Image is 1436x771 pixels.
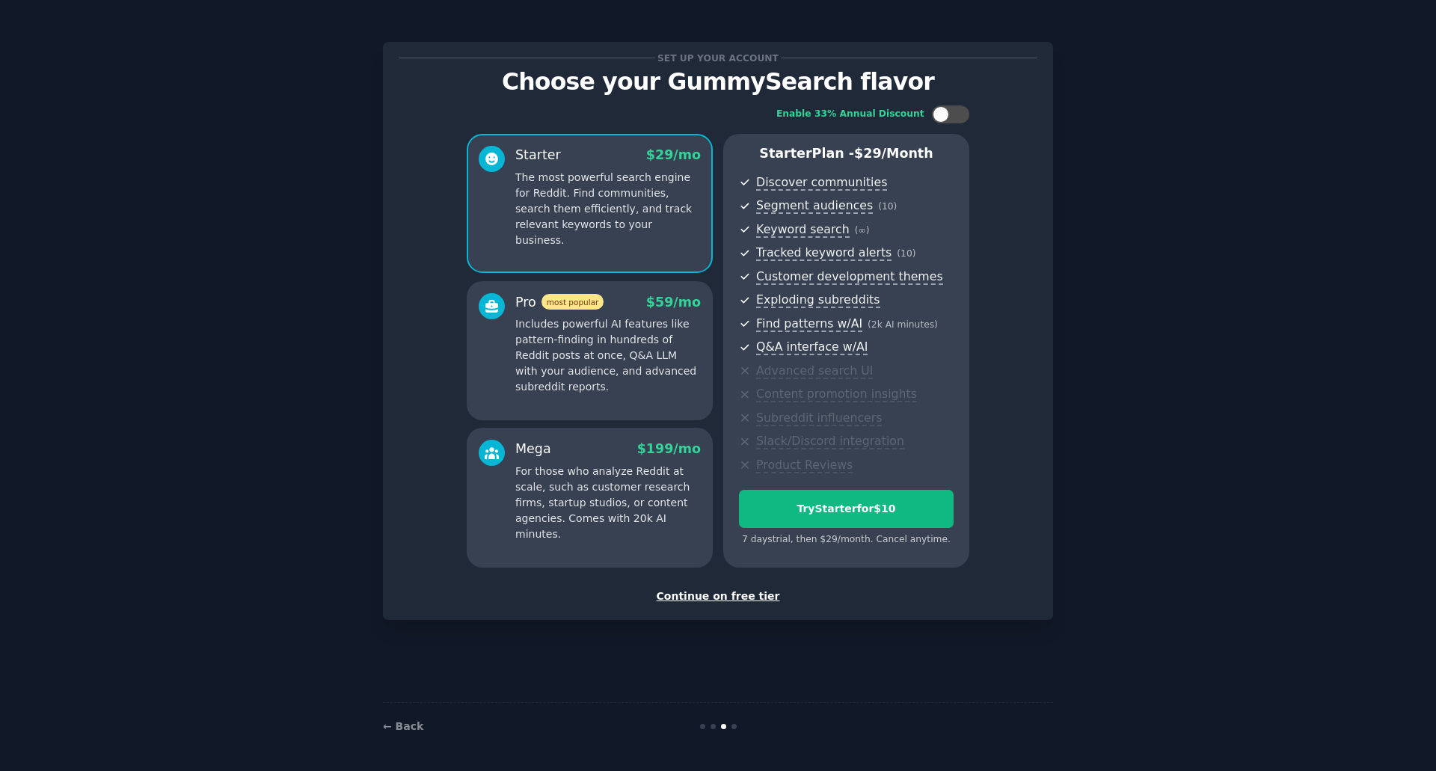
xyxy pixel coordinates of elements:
span: Tracked keyword alerts [756,245,892,261]
button: TryStarterfor$10 [739,490,954,528]
span: $ 29 /mo [646,147,701,162]
div: Try Starter for $10 [740,501,953,517]
span: $ 199 /mo [637,441,701,456]
span: $ 29 /month [854,146,933,161]
span: ( 10 ) [878,201,897,212]
p: Includes powerful AI features like pattern-finding in hundreds of Reddit posts at once, Q&A LLM w... [515,316,701,395]
span: $ 59 /mo [646,295,701,310]
p: The most powerful search engine for Reddit. Find communities, search them efficiently, and track ... [515,170,701,248]
div: 7 days trial, then $ 29 /month . Cancel anytime. [739,533,954,547]
span: Segment audiences [756,198,873,214]
span: most popular [541,294,604,310]
span: Customer development themes [756,269,943,285]
div: Continue on free tier [399,589,1037,604]
span: Keyword search [756,222,850,238]
div: Pro [515,293,604,312]
div: Mega [515,440,551,458]
span: Find patterns w/AI [756,316,862,332]
span: Slack/Discord integration [756,434,904,449]
div: Starter [515,146,561,165]
span: Subreddit influencers [756,411,882,426]
span: Set up your account [655,50,782,66]
span: ( 10 ) [897,248,915,259]
span: Advanced search UI [756,363,873,379]
div: Enable 33% Annual Discount [776,108,924,121]
p: Starter Plan - [739,144,954,163]
p: For those who analyze Reddit at scale, such as customer research firms, startup studios, or conte... [515,464,701,542]
span: Content promotion insights [756,387,917,402]
p: Choose your GummySearch flavor [399,69,1037,95]
a: ← Back [383,720,423,732]
span: ( 2k AI minutes ) [868,319,938,330]
span: Exploding subreddits [756,292,880,308]
span: ( ∞ ) [855,225,870,236]
span: Q&A interface w/AI [756,340,868,355]
span: Product Reviews [756,458,853,473]
span: Discover communities [756,175,887,191]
